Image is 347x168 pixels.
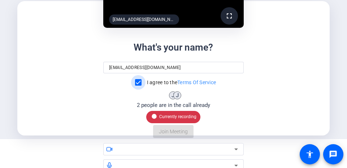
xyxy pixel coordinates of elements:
a: Terms Of Service [177,79,216,85]
input: Your name [109,63,238,72]
mat-icon: message [329,150,338,159]
div: Currently recording [151,113,196,121]
div: [EMAIL_ADDRESS][DOMAIN_NAME] (You) [109,14,179,25]
mat-icon: fullscreen [225,12,234,20]
mat-icon: accessibility [305,150,314,159]
div: 2 people are in the call already [137,101,210,109]
div: J [169,91,177,99]
mat-icon: fiber_manual_record [151,113,159,121]
div: J [173,91,181,99]
div: What's your name? [134,40,213,55]
label: I agree to the [146,79,216,86]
